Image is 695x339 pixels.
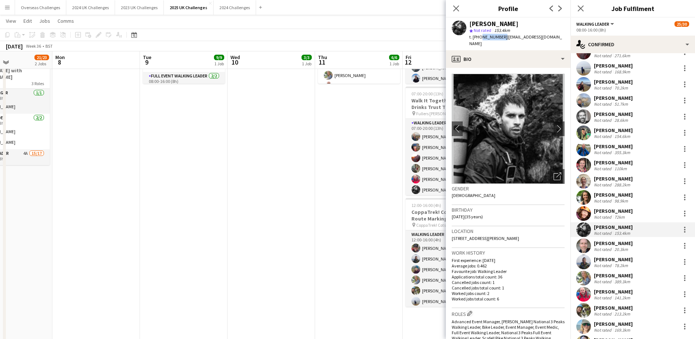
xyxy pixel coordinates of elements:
div: [PERSON_NAME] [594,288,633,295]
span: 3 Roles [32,81,44,86]
button: Walking Leader [576,21,615,27]
div: Not rated [594,230,613,236]
div: 2 Jobs [35,61,49,66]
p: Applications total count: 36 [452,274,565,280]
span: 12:00-16:00 (4h) [411,203,441,208]
div: Not rated [594,198,613,204]
p: Cancelled jobs count: 1 [452,280,565,285]
span: View [6,18,16,24]
div: Bio [446,50,570,68]
p: Worked jobs count: 2 [452,291,565,296]
span: Fri [406,54,411,61]
div: 288.2km [613,182,632,187]
p: Average jobs: 0.462 [452,263,565,269]
a: Edit [21,16,35,26]
h3: Job Fulfilment [570,4,695,13]
span: CoppaTrek! Cotswolds Route Marking [416,222,471,228]
span: Walking Leader [576,21,609,27]
span: | [EMAIL_ADDRESS][DOMAIN_NAME] [469,34,562,46]
p: Worked jobs total count: 6 [452,296,565,302]
app-card-role: Full Event Walking Leader2/208:00-16:00 (8h) [143,72,225,107]
div: 154.6km [613,134,632,139]
app-card-role: Walking Leader10A6/807:00-20:00 (13h)[PERSON_NAME][PERSON_NAME][PERSON_NAME][PERSON_NAME][PERSON_... [406,119,488,218]
div: 169.3km [613,327,632,333]
div: [PERSON_NAME] [594,224,633,230]
p: Cancelled jobs total count: 1 [452,285,565,291]
div: Not rated [594,311,613,317]
app-job-card: 12:00-16:00 (4h)6/6CoppaTrek! Cotswolds Route Marking CoppaTrek! Cotswolds Route Marking1 RoleWal... [406,198,488,307]
div: [PERSON_NAME] [469,21,518,27]
div: [DATE] [6,43,23,50]
span: 9/9 [214,55,224,60]
span: 12 [404,58,411,66]
img: Crew avatar or photo [452,74,565,184]
h3: Birthday [452,207,565,213]
div: [PERSON_NAME] [594,127,633,134]
span: 8 [54,58,65,66]
span: [DATE] (35 years) [452,214,483,219]
div: 355.3km [613,150,632,155]
span: Week 36 [24,43,42,49]
span: 9 [142,58,151,66]
h3: Walk It Together – The Drinks Trust Thames Footpath Challenge [406,97,488,110]
p: Favourite job: Walking Leader [452,269,565,274]
button: 2024 Challenges [214,0,256,15]
div: [PERSON_NAME] [594,95,633,101]
div: [PERSON_NAME] [594,272,633,279]
div: BST [45,43,53,49]
div: [PERSON_NAME] [594,62,633,69]
div: 08:00-16:00 (8h) [576,27,689,33]
div: [PERSON_NAME] [594,111,633,117]
div: 51.7km [613,101,629,107]
div: 213.2km [613,311,632,317]
h3: Profile [446,4,570,13]
button: 2025 UK Challenges [164,0,214,15]
div: 110km [613,166,628,171]
span: Comms [58,18,74,24]
span: 3/3 [302,55,312,60]
span: 10 [229,58,240,66]
div: 1 Job [389,61,399,66]
div: Not rated [594,166,613,171]
div: Not rated [594,69,613,74]
div: Not rated [594,150,613,155]
span: Tue [143,54,151,61]
h3: Roles [452,310,565,317]
h3: Work history [452,249,565,256]
h3: CoppaTrek! Cotswolds Route Marking [406,209,488,222]
a: Comms [55,16,77,26]
div: Not rated [594,101,613,107]
div: 28.6km [613,117,629,123]
div: Not rated [594,263,613,268]
span: 07:00-20:00 (13h) [411,91,443,96]
div: Not rated [594,117,613,123]
span: [DEMOGRAPHIC_DATA] [452,193,495,198]
div: Open photos pop-in [550,169,565,184]
div: 78.2km [613,263,629,268]
div: [PERSON_NAME] [594,175,633,182]
span: [STREET_ADDRESS][PERSON_NAME] [452,236,519,241]
span: Wed [230,54,240,61]
div: Not rated [594,182,613,187]
button: 2023 UK Challenges [115,0,164,15]
div: 271.6km [613,53,632,58]
div: Not rated [594,295,613,300]
span: Thu [318,54,327,61]
div: Not rated [594,85,613,91]
div: 1 Job [214,61,224,66]
app-card-role: Walking Leader6/612:00-16:00 (4h)[PERSON_NAME][PERSON_NAME][PERSON_NAME][PERSON_NAME][PERSON_NAME... [406,230,488,309]
div: [PERSON_NAME] [594,208,633,214]
span: 21/23 [34,55,49,60]
a: View [3,16,19,26]
div: 20.3km [613,247,629,252]
div: 389.3km [613,279,632,284]
span: 25/30 [674,21,689,27]
div: [PERSON_NAME] [594,240,633,247]
div: Not rated [594,327,613,333]
div: [PERSON_NAME] [594,79,633,85]
span: 11 [317,58,327,66]
div: 98.9km [613,198,629,204]
div: 153.4km [613,230,632,236]
h3: Location [452,228,565,234]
